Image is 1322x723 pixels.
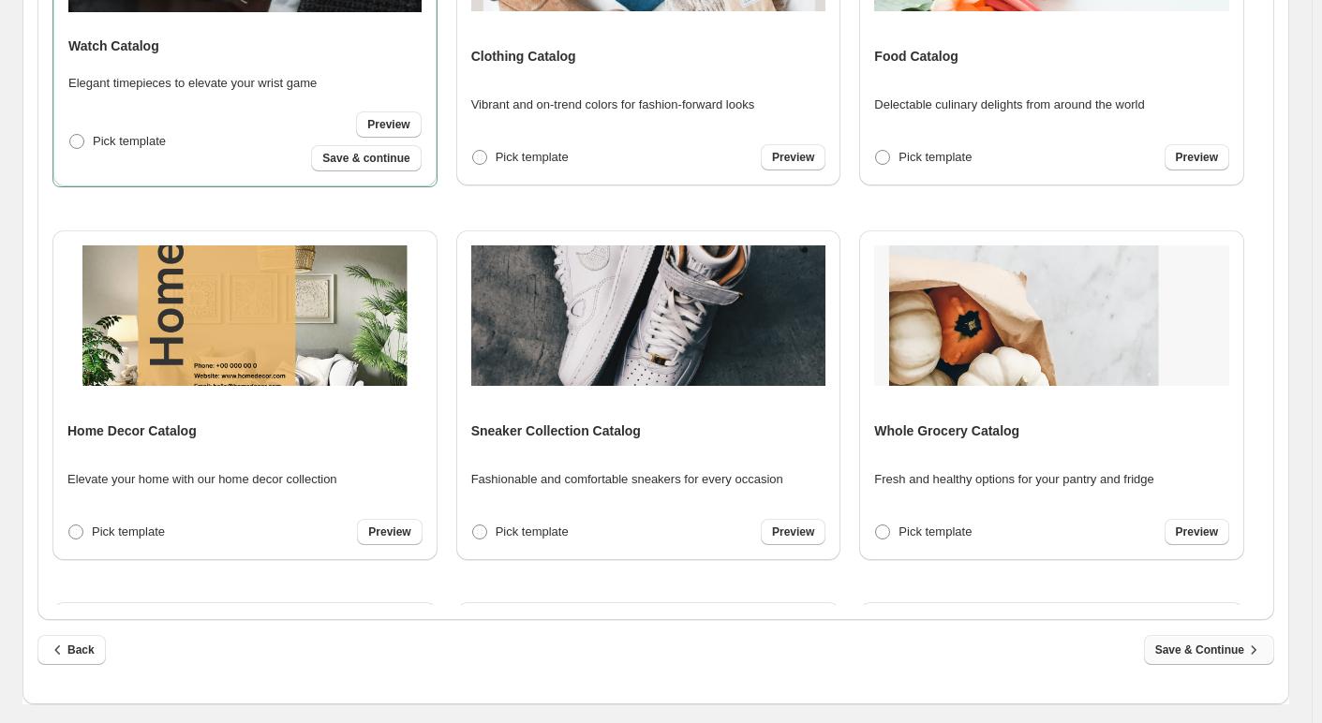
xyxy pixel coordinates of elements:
h4: Watch Catalog [68,37,159,55]
button: Save & continue [311,145,421,171]
span: Pick template [899,150,972,164]
p: Delectable culinary delights from around the world [874,96,1144,114]
a: Preview [1165,519,1229,545]
span: Pick template [92,524,165,539]
p: Fresh and healthy options for your pantry and fridge [874,470,1153,489]
span: Preview [1176,150,1218,165]
span: Pick template [93,134,166,148]
span: Save & Continue [1155,641,1263,659]
span: Preview [368,524,410,539]
button: Back [37,635,106,665]
span: Back [49,641,95,659]
a: Preview [1165,144,1229,170]
span: Preview [1176,524,1218,539]
h4: Sneaker Collection Catalog [471,421,641,440]
h4: Clothing Catalog [471,47,576,66]
p: Fashionable and comfortable sneakers for every occasion [471,470,783,489]
h4: Whole Grocery Catalog [874,421,1019,440]
span: Preview [772,150,814,165]
span: Preview [772,524,814,539]
span: Pick template [496,524,569,539]
span: Pick template [899,524,972,539]
a: Preview [356,111,421,138]
span: Pick template [496,150,569,164]
p: Elegant timepieces to elevate your wrist game [68,74,317,93]
a: Preview [761,144,825,170]
a: Preview [761,519,825,545]
a: Preview [357,519,422,545]
h4: Food Catalog [874,47,958,66]
h4: Home Decor Catalog [67,421,197,440]
span: Preview [367,117,409,132]
span: Save & continue [322,151,409,166]
p: Vibrant and on-trend colors for fashion-forward looks [471,96,755,114]
button: Save & Continue [1144,635,1274,665]
p: Elevate your home with our home decor collection [67,470,337,489]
